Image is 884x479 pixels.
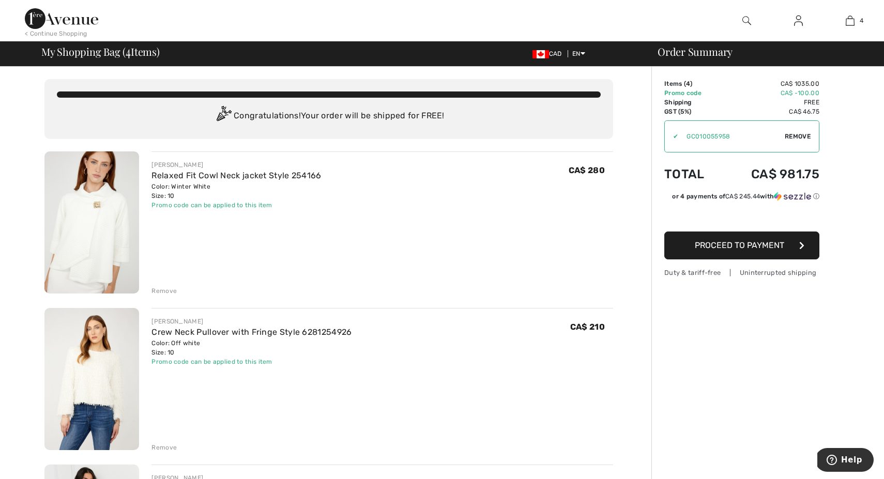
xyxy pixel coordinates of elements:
div: ✔ [665,132,678,141]
img: 1ère Avenue [25,8,98,29]
span: 4 [126,44,131,57]
div: or 4 payments ofCA$ 245.44withSezzle Click to learn more about Sezzle [664,192,819,205]
img: Congratulation2.svg [213,106,234,127]
div: [PERSON_NAME] [151,317,352,326]
div: Promo code can be applied to this item [151,200,321,210]
td: Promo code [664,88,722,98]
div: [PERSON_NAME] [151,160,321,169]
iframe: PayPal-paypal [664,205,819,228]
span: EN [572,50,585,57]
button: Proceed to Payment [664,231,819,259]
td: Total [664,157,722,192]
div: Color: Winter White Size: 10 [151,182,321,200]
span: 4 [686,80,690,87]
img: My Info [794,14,803,27]
span: CA$ 280 [569,165,605,175]
img: Canadian Dollar [532,50,549,58]
img: Relaxed Fit Cowl Neck jacket Style 254166 [44,151,139,293]
span: Proceed to Payment [695,240,784,250]
td: GST (5%) [664,107,722,116]
span: Remove [785,132,811,141]
img: search the website [742,14,751,27]
iframe: Opens a widget where you can find more information [817,448,874,474]
a: 4 [825,14,875,27]
div: Congratulations! Your order will be shipped for FREE! [57,106,601,127]
div: Remove [151,443,177,452]
div: Promo code can be applied to this item [151,357,352,366]
span: 4 [860,16,863,25]
td: CA$ 46.75 [722,107,819,116]
img: My Bag [846,14,855,27]
div: Order Summary [645,47,878,57]
a: Relaxed Fit Cowl Neck jacket Style 254166 [151,171,321,180]
td: Items ( ) [664,79,722,88]
td: CA$ 1035.00 [722,79,819,88]
div: or 4 payments of with [672,192,819,201]
div: Remove [151,286,177,296]
span: CA$ 245.44 [725,193,760,200]
input: Promo code [678,121,785,152]
td: Free [722,98,819,107]
img: Crew Neck Pullover with Fringe Style 6281254926 [44,308,139,450]
td: CA$ -100.00 [722,88,819,98]
span: CA$ 210 [570,322,605,332]
div: Color: Off white Size: 10 [151,338,352,357]
td: CA$ 981.75 [722,157,819,192]
div: Duty & tariff-free | Uninterrupted shipping [664,268,819,277]
img: Sezzle [774,192,811,201]
div: < Continue Shopping [25,29,87,38]
a: Crew Neck Pullover with Fringe Style 6281254926 [151,327,352,337]
span: CAD [532,50,566,57]
a: Sign In [786,14,811,27]
td: Shipping [664,98,722,107]
span: My Shopping Bag ( Items) [41,47,160,57]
